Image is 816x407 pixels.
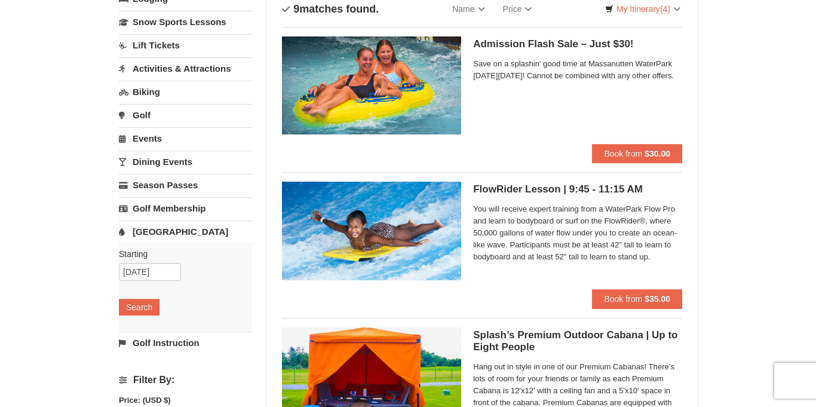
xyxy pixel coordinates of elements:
[119,375,252,385] h4: Filter By:
[119,57,252,79] a: Activities & Attractions
[604,294,642,304] span: Book from
[473,58,682,82] span: Save on a splashin' good time at Massanutten WaterPark [DATE][DATE]! Cannot be combined with any ...
[119,127,252,149] a: Events
[282,182,461,280] img: 6619917-216-363963c7.jpg
[660,4,670,14] span: (4)
[119,81,252,103] a: Biking
[119,197,252,219] a: Golf Membership
[119,151,252,173] a: Dining Events
[473,203,682,263] span: You will receive expert training from a WaterPark Flow Pro and learn to bodyboard or surf on the ...
[119,34,252,56] a: Lift Tickets
[282,36,461,134] img: 6619917-1618-f229f8f2.jpg
[592,144,682,163] button: Book from $30.00
[473,38,682,50] h5: Admission Flash Sale – Just $30!
[119,104,252,126] a: Golf
[119,299,159,316] button: Search
[119,221,252,243] a: [GEOGRAPHIC_DATA]
[604,149,642,158] span: Book from
[119,332,252,354] a: Golf Instruction
[592,289,682,308] button: Book from $35.00
[293,3,299,15] span: 9
[645,149,670,158] strong: $30.00
[473,329,682,353] h5: Splash’s Premium Outdoor Cabana | Up to Eight People
[119,248,243,260] label: Starting
[119,174,252,196] a: Season Passes
[645,294,670,304] strong: $35.00
[473,183,682,195] h5: FlowRider Lesson | 9:45 - 11:15 AM
[119,396,171,405] strong: Price: (USD $)
[282,3,379,15] h4: matches found.
[119,11,252,33] a: Snow Sports Lessons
